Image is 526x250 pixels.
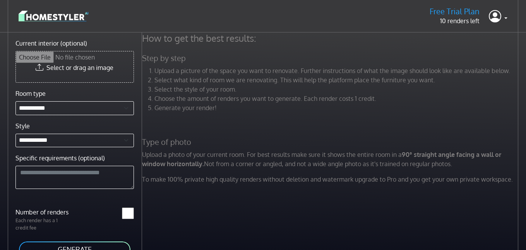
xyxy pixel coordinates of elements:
label: Current interior (optional) [15,39,87,48]
p: Each render has a 1 credit fee [11,217,75,231]
li: Choose the amount of renders you want to generate. Each render costs 1 credit. [154,94,520,103]
h5: Type of photo [137,137,525,147]
strong: 90° straight angle facing a wall or window horizontally. [142,151,501,168]
li: Generate your render! [154,103,520,112]
li: Upload a picture of the space you want to renovate. Further instructions of what the image should... [154,66,520,75]
p: Upload a photo of your current room. For best results make sure it shows the entire room in a Not... [137,150,525,168]
label: Specific requirements (optional) [15,153,105,163]
label: Number of renders [11,207,75,217]
li: Select what kind of room we are renovating. This will help the platform place the furniture you w... [154,75,520,85]
h5: Free Trial Plan [430,7,480,16]
label: Style [15,121,30,131]
li: Select the style of your room. [154,85,520,94]
img: logo-3de290ba35641baa71223ecac5eacb59cb85b4c7fdf211dc9aaecaaee71ea2f8.svg [19,9,88,23]
p: To make 100% private high quality renders without deletion and watermark upgrade to Pro and you g... [137,175,525,184]
label: Room type [15,89,46,98]
p: 10 renders left [430,16,480,26]
h5: Step by step [137,53,525,63]
h4: How to get the best results: [137,32,525,44]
